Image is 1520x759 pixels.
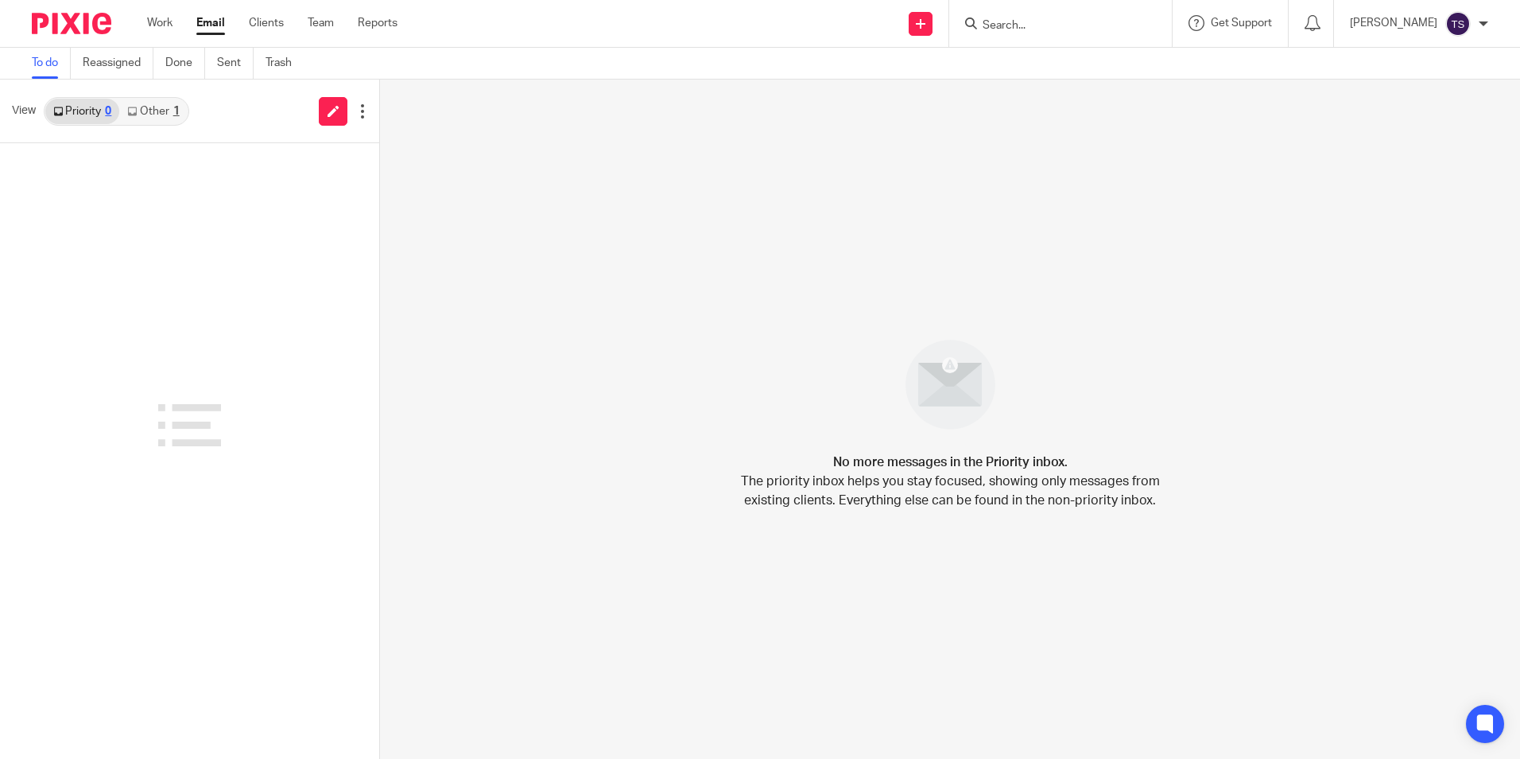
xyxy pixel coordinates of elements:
[895,329,1006,440] img: image
[119,99,187,124] a: Other1
[833,453,1068,472] h4: No more messages in the Priority inbox.
[196,15,225,31] a: Email
[739,472,1161,510] p: The priority inbox helps you stay focused, showing only messages from existing clients. Everythin...
[83,48,153,79] a: Reassigned
[1350,15,1437,31] p: [PERSON_NAME]
[1445,11,1471,37] img: svg%3E
[32,13,111,34] img: Pixie
[308,15,334,31] a: Team
[249,15,284,31] a: Clients
[981,19,1124,33] input: Search
[45,99,119,124] a: Priority0
[1211,18,1272,29] span: Get Support
[358,15,397,31] a: Reports
[12,103,36,119] span: View
[147,15,173,31] a: Work
[165,48,205,79] a: Done
[217,48,254,79] a: Sent
[32,48,71,79] a: To do
[105,106,111,117] div: 0
[266,48,304,79] a: Trash
[173,106,180,117] div: 1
